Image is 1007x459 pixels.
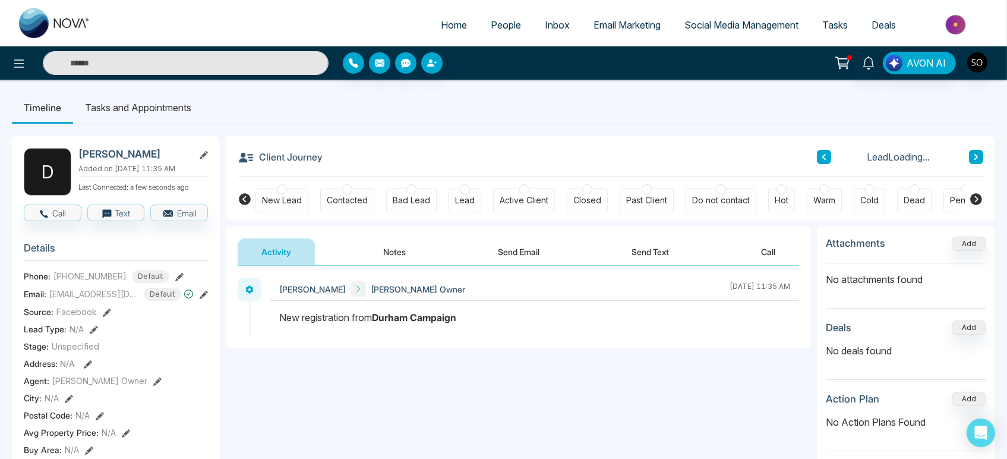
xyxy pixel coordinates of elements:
[474,238,563,265] button: Send Email
[826,237,885,249] h3: Attachments
[952,320,986,335] button: Add
[904,194,925,206] div: Dead
[810,14,860,36] a: Tasks
[594,19,661,31] span: Email Marketing
[860,14,908,36] a: Deals
[78,180,208,193] p: Last Connected: a few seconds ago
[730,281,790,297] div: [DATE] 11:35 AM
[24,426,99,439] span: Avg Property Price :
[573,194,601,206] div: Closed
[24,357,75,370] span: Address:
[24,242,208,260] h3: Details
[52,375,147,387] span: [PERSON_NAME] Owner
[53,270,127,282] span: [PHONE_NUMBER]
[455,194,475,206] div: Lead
[24,205,81,221] button: Call
[952,392,986,406] button: Add
[24,409,72,422] span: Postal Code :
[952,237,986,251] button: Add
[52,340,99,353] span: Unspecified
[78,148,189,160] h2: [PERSON_NAME]
[371,283,465,295] span: [PERSON_NAME] Owner
[238,148,323,166] h3: Client Journey
[826,415,986,429] p: No Action Plans Found
[626,194,667,206] div: Past Client
[533,14,582,36] a: Inbox
[441,19,467,31] span: Home
[582,14,673,36] a: Email Marketing
[950,194,983,206] div: Pending
[78,164,208,174] p: Added on [DATE] 11:35 AM
[24,375,49,387] span: Agent:
[867,150,930,164] span: Lead Loading...
[327,194,368,206] div: Contacted
[73,92,203,124] li: Tasks and Appointments
[24,148,71,196] div: D
[826,263,986,287] p: No attachments found
[70,323,84,335] span: N/A
[144,288,181,301] span: Default
[673,14,810,36] a: Social Media Management
[24,270,50,282] span: Phone:
[914,11,1000,38] img: Market-place.gif
[24,392,42,404] span: City :
[692,194,750,206] div: Do not contact
[491,19,521,31] span: People
[822,19,848,31] span: Tasks
[102,426,116,439] span: N/A
[967,52,987,73] img: User Avatar
[684,19,798,31] span: Social Media Management
[150,205,208,221] button: Email
[883,52,956,74] button: AVON AI
[132,270,169,283] span: Default
[87,205,145,221] button: Text
[393,194,430,206] div: Bad Lead
[608,238,693,265] button: Send Text
[826,322,851,334] h3: Deals
[24,323,67,335] span: Lead Type:
[49,288,138,300] span: [EMAIL_ADDRESS][DOMAIN_NAME]
[500,194,548,206] div: Active Client
[860,194,879,206] div: Cold
[24,306,53,318] span: Source:
[24,444,62,456] span: Buy Area :
[238,238,315,265] button: Activity
[886,55,902,71] img: Lead Flow
[359,238,430,265] button: Notes
[907,56,946,70] span: AVON AI
[45,392,59,404] span: N/A
[967,419,995,447] div: Open Intercom Messenger
[826,393,879,405] h3: Action Plan
[952,238,986,248] span: Add
[479,14,533,36] a: People
[19,8,90,38] img: Nova CRM Logo
[775,194,788,206] div: Hot
[24,340,49,353] span: Stage:
[262,194,302,206] div: New Lead
[60,359,75,369] span: N/A
[24,288,46,300] span: Email:
[279,283,346,295] span: [PERSON_NAME]
[826,344,986,358] p: No deals found
[545,19,570,31] span: Inbox
[813,194,835,206] div: Warm
[872,19,896,31] span: Deals
[737,238,799,265] button: Call
[75,409,90,422] span: N/A
[56,306,97,318] span: Facebook
[429,14,479,36] a: Home
[65,444,79,456] span: N/A
[12,92,73,124] li: Timeline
